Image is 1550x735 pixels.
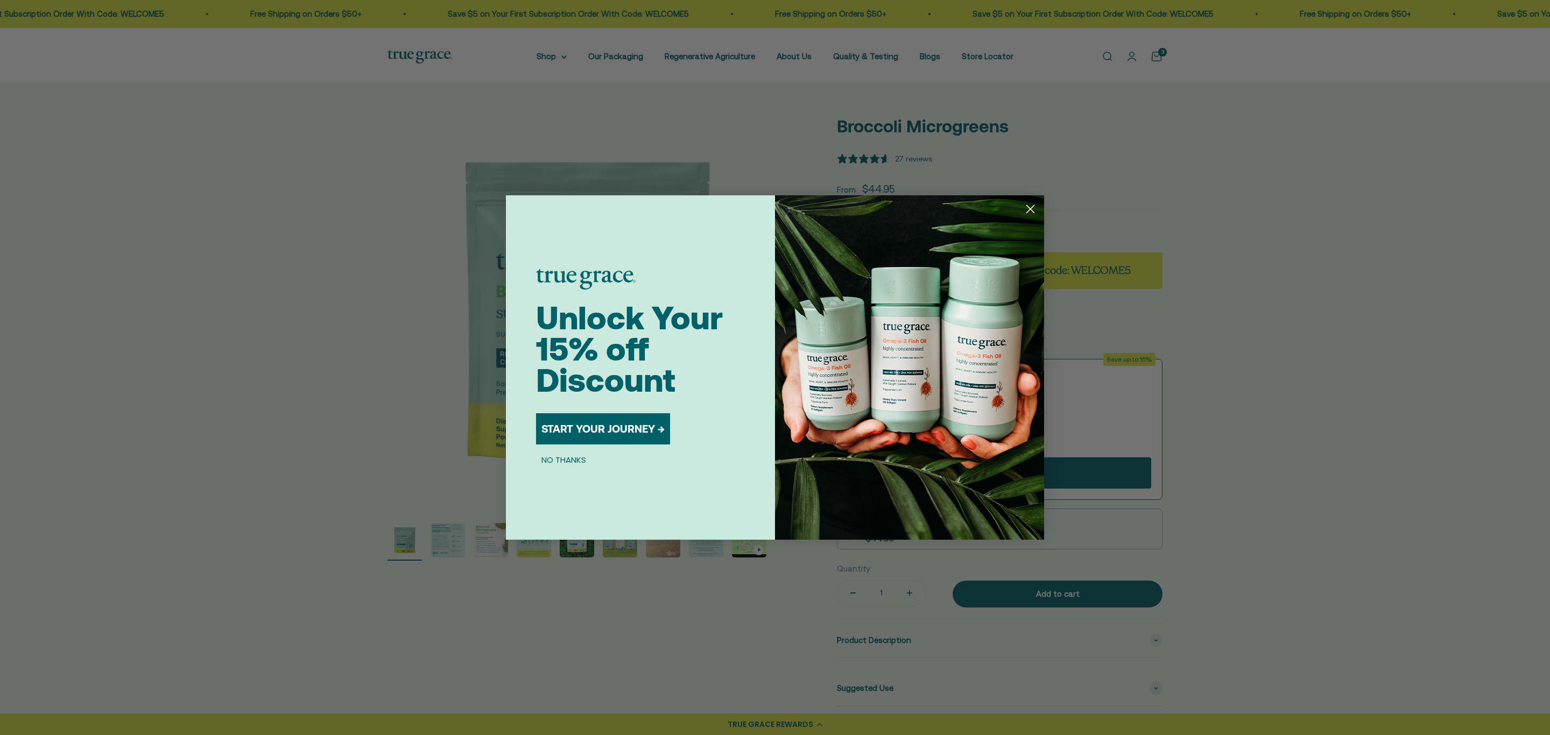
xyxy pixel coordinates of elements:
span: Unlock Your 15% off Discount [536,299,723,399]
button: START YOUR JOURNEY → [536,413,670,444]
button: NO THANKS [536,453,591,466]
img: logo placeholder [536,269,636,289]
button: Close dialog [1021,200,1040,218]
img: 098727d5-50f8-4f9b-9554-844bb8da1403.jpeg [775,195,1044,540]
